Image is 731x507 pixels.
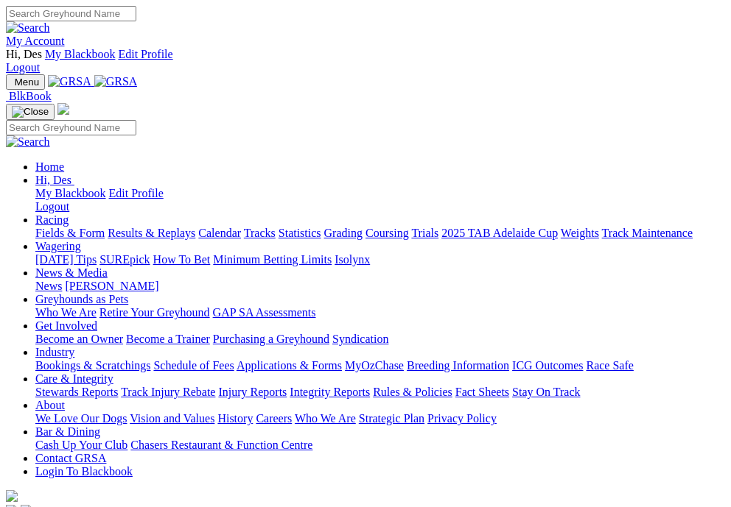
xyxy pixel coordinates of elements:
[12,106,49,118] img: Close
[6,90,52,102] a: BlkBook
[121,386,215,398] a: Track Injury Rebate
[602,227,693,239] a: Track Maintenance
[35,187,725,213] div: Hi, Des
[213,333,329,345] a: Purchasing a Greyhound
[35,200,69,213] a: Logout
[130,412,214,425] a: Vision and Values
[35,333,725,346] div: Get Involved
[35,359,150,372] a: Bookings & Scratchings
[6,135,50,149] img: Search
[35,452,106,464] a: Contact GRSA
[6,48,42,60] span: Hi, Des
[35,306,97,319] a: Who We Are
[35,333,123,345] a: Become an Owner
[407,359,509,372] a: Breeding Information
[35,174,71,186] span: Hi, Des
[35,253,725,266] div: Wagering
[35,372,113,385] a: Care & Integrity
[6,21,50,35] img: Search
[35,280,725,293] div: News & Media
[244,227,276,239] a: Tracks
[561,227,599,239] a: Weights
[153,253,211,266] a: How To Bet
[6,490,18,502] img: logo-grsa-white.png
[35,280,62,292] a: News
[218,386,287,398] a: Injury Reports
[6,35,65,47] a: My Account
[35,227,725,240] div: Racing
[35,439,725,452] div: Bar & Dining
[332,333,388,345] a: Syndication
[15,77,39,88] span: Menu
[6,104,55,120] button: Toggle navigation
[35,174,74,186] a: Hi, Des
[290,386,370,398] a: Integrity Reports
[126,333,210,345] a: Become a Trainer
[35,240,81,252] a: Wagering
[108,227,195,239] a: Results & Replays
[35,359,725,372] div: Industry
[109,187,164,199] a: Edit Profile
[256,412,292,425] a: Careers
[118,48,172,60] a: Edit Profile
[411,227,438,239] a: Trials
[35,253,97,266] a: [DATE] Tips
[6,120,136,135] input: Search
[35,319,97,332] a: Get Involved
[295,412,356,425] a: Who We Are
[213,306,316,319] a: GAP SA Assessments
[57,103,69,115] img: logo-grsa-white.png
[427,412,497,425] a: Privacy Policy
[217,412,253,425] a: History
[35,386,725,399] div: Care & Integrity
[335,253,370,266] a: Isolynx
[512,386,580,398] a: Stay On Track
[48,75,91,88] img: GRSA
[455,386,509,398] a: Fact Sheets
[35,227,105,239] a: Fields & Form
[512,359,583,372] a: ICG Outcomes
[35,386,118,398] a: Stewards Reports
[6,48,725,74] div: My Account
[373,386,452,398] a: Rules & Policies
[99,306,210,319] a: Retire Your Greyhound
[130,439,312,451] a: Chasers Restaurant & Function Centre
[35,293,128,305] a: Greyhounds as Pets
[324,227,363,239] a: Grading
[35,346,74,358] a: Industry
[65,280,158,292] a: [PERSON_NAME]
[153,359,234,372] a: Schedule of Fees
[359,412,424,425] a: Strategic Plan
[35,160,64,173] a: Home
[279,227,321,239] a: Statistics
[198,227,241,239] a: Calendar
[35,412,725,425] div: About
[586,359,633,372] a: Race Safe
[35,187,106,199] a: My Blackbook
[35,465,133,478] a: Login To Blackbook
[94,75,138,88] img: GRSA
[9,90,52,102] span: BlkBook
[35,439,127,451] a: Cash Up Your Club
[35,425,100,438] a: Bar & Dining
[6,6,136,21] input: Search
[365,227,409,239] a: Coursing
[35,399,65,411] a: About
[237,359,342,372] a: Applications & Forms
[213,253,332,266] a: Minimum Betting Limits
[35,306,725,319] div: Greyhounds as Pets
[6,61,40,74] a: Logout
[35,213,69,226] a: Racing
[35,266,108,279] a: News & Media
[345,359,404,372] a: MyOzChase
[35,412,127,425] a: We Love Our Dogs
[99,253,150,266] a: SUREpick
[441,227,558,239] a: 2025 TAB Adelaide Cup
[45,48,116,60] a: My Blackbook
[6,74,45,90] button: Toggle navigation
